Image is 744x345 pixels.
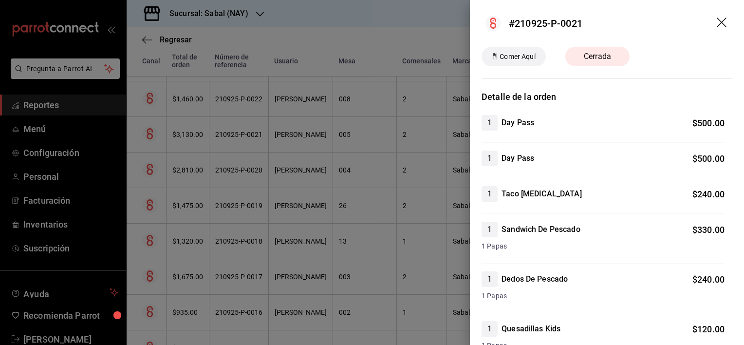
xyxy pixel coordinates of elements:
span: 1 [482,224,498,235]
span: 1 [482,153,498,164]
h4: Sandwich De Pescado [502,224,580,235]
h4: Day Pass [502,153,534,164]
span: 1 [482,117,498,129]
span: $ 240.00 [692,189,725,199]
h4: Taco [MEDICAL_DATA] [502,188,582,200]
span: 1 Papas [482,291,725,301]
button: drag [717,18,728,29]
span: Cerrada [578,51,617,62]
span: 1 [482,323,498,335]
span: $ 500.00 [692,118,725,128]
h3: Detalle de la orden [482,90,732,103]
span: 1 Papas [482,241,725,251]
span: 1 [482,188,498,200]
h4: Quesadillas Kids [502,323,560,335]
span: 1 [482,273,498,285]
div: #210925-P-0021 [509,16,582,31]
span: $ 240.00 [692,274,725,285]
span: $ 330.00 [692,225,725,235]
span: Comer Aquí [496,52,539,62]
span: $ 500.00 [692,153,725,164]
h4: Day Pass [502,117,534,129]
h4: Dedos De Pescado [502,273,568,285]
span: $ 120.00 [692,324,725,334]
